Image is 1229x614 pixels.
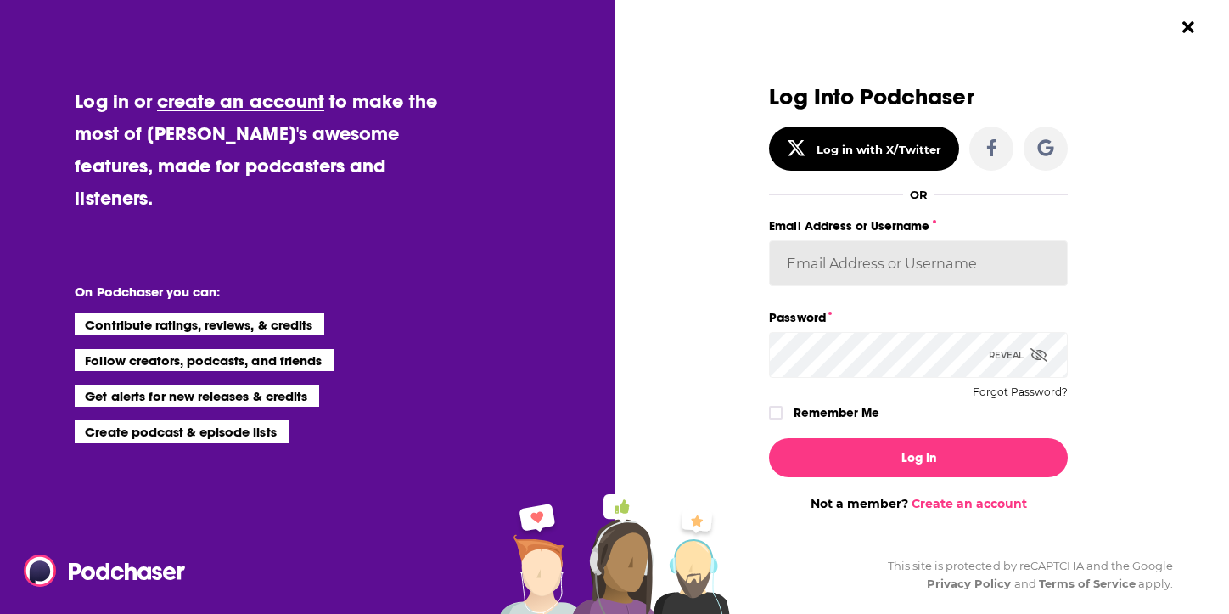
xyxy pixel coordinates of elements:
[75,385,318,407] li: Get alerts for new releases & credits
[874,557,1173,593] div: This site is protected by reCAPTCHA and the Google and apply.
[989,332,1047,378] div: Reveal
[1172,11,1204,43] button: Close Button
[769,215,1068,237] label: Email Address or Username
[973,386,1068,398] button: Forgot Password?
[912,496,1027,511] a: Create an account
[769,85,1068,110] h3: Log Into Podchaser
[75,420,288,442] li: Create podcast & episode lists
[75,349,334,371] li: Follow creators, podcasts, and friends
[75,284,414,300] li: On Podchaser you can:
[24,555,187,587] img: Podchaser - Follow, Share and Rate Podcasts
[769,496,1068,511] div: Not a member?
[817,143,941,156] div: Log in with X/Twitter
[157,89,324,113] a: create an account
[927,577,1012,590] a: Privacy Policy
[769,438,1068,477] button: Log In
[910,188,928,201] div: OR
[794,402,879,424] label: Remember Me
[769,307,1068,329] label: Password
[1039,577,1136,590] a: Terms of Service
[769,127,959,171] button: Log in with X/Twitter
[75,313,324,335] li: Contribute ratings, reviews, & credits
[769,240,1068,286] input: Email Address or Username
[24,555,173,587] a: Podchaser - Follow, Share and Rate Podcasts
